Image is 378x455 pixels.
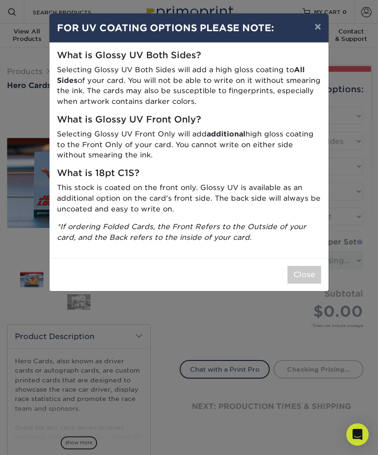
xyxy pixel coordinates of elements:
strong: All Sides [57,65,305,85]
button: Close [287,266,321,284]
h4: FOR UV COATING OPTIONS PLEASE NOTE: [57,21,321,35]
p: Selecting Glossy UV Front Only will add high gloss coating to the Front Only of your card. You ca... [57,129,321,161]
p: Selecting Glossy UV Both Sides will add a high gloss coating to of your card. You will not be abl... [57,65,321,107]
div: Open Intercom Messenger [346,423,369,446]
h5: What is Glossy UV Front Only? [57,115,321,125]
p: This stock is coated on the front only. Glossy UV is available as an additional option on the car... [57,183,321,214]
strong: additional [207,129,245,138]
h5: What is 18pt C1S? [57,168,321,179]
h5: What is Glossy UV Both Sides? [57,50,321,61]
button: × [307,14,329,40]
i: *If ordering Folded Cards, the Front Refers to the Outside of your card, and the Back refers to t... [57,222,306,242]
